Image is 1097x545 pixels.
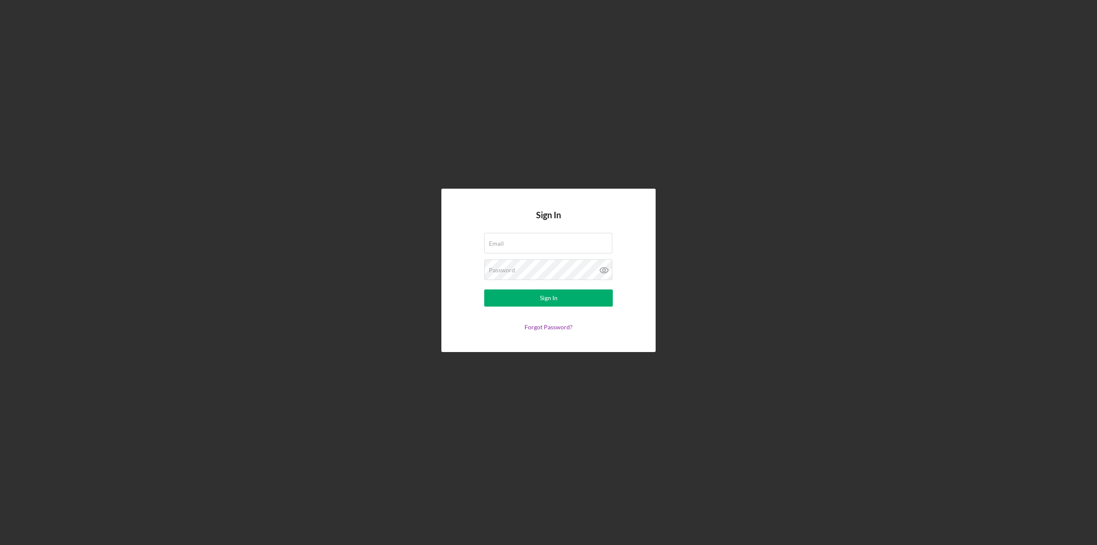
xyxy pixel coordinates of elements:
[540,289,557,307] div: Sign In
[489,240,504,247] label: Email
[536,210,561,233] h4: Sign In
[489,267,515,274] label: Password
[525,323,572,331] a: Forgot Password?
[484,289,613,307] button: Sign In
